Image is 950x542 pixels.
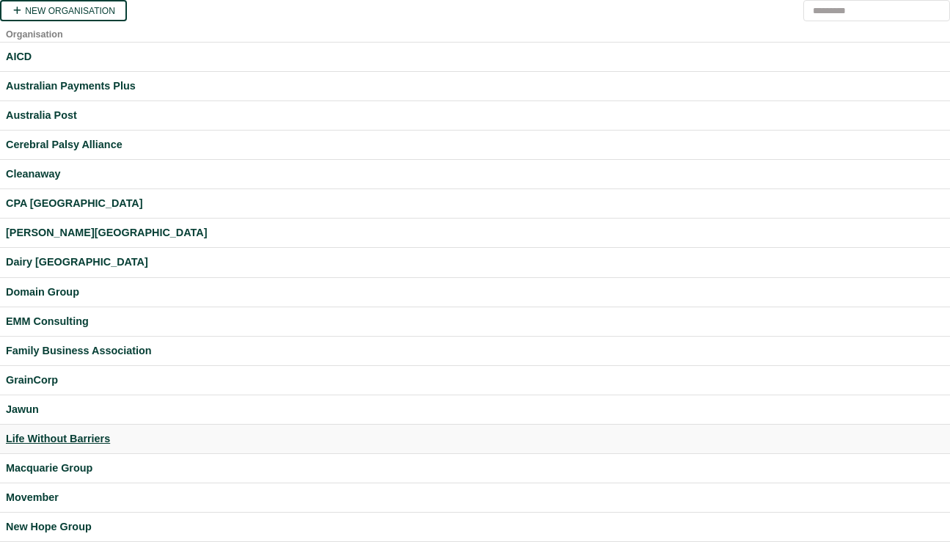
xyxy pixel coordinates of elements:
[6,343,944,359] a: Family Business Association
[6,78,944,95] a: Australian Payments Plus
[6,460,944,477] a: Macquarie Group
[6,107,944,124] a: Australia Post
[6,401,944,418] a: Jawun
[6,284,944,301] a: Domain Group
[6,431,944,447] a: Life Without Barriers
[6,48,944,65] a: AICD
[6,224,944,241] a: [PERSON_NAME][GEOGRAPHIC_DATA]
[6,136,944,153] a: Cerebral Palsy Alliance
[6,254,944,271] a: Dairy [GEOGRAPHIC_DATA]
[6,489,944,506] a: Movember
[6,372,944,389] a: GrainCorp
[6,313,944,330] a: EMM Consulting
[6,195,944,212] a: CPA [GEOGRAPHIC_DATA]
[6,166,944,183] a: Cleanaway
[6,519,944,535] a: New Hope Group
